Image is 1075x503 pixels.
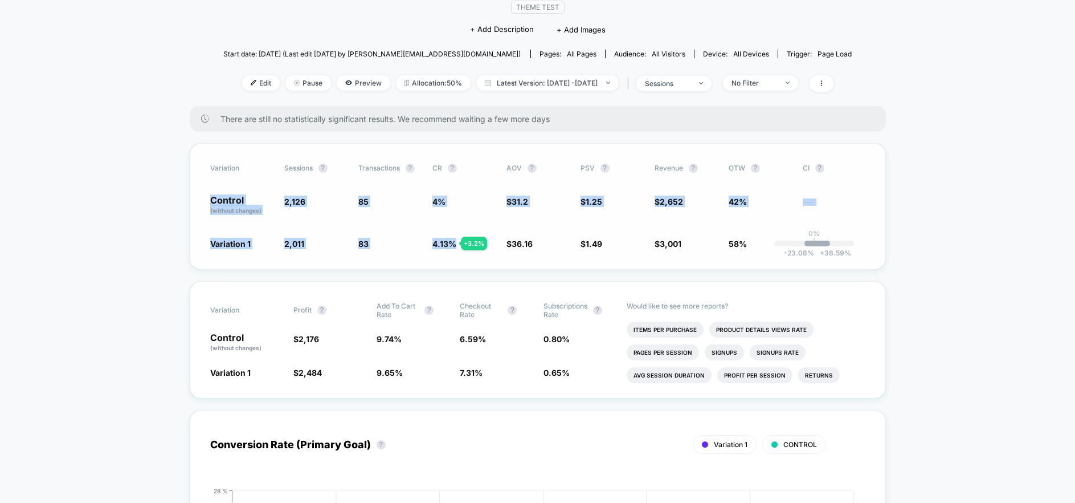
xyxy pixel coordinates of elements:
[528,164,537,173] button: ?
[511,1,565,14] span: Theme Test
[655,164,683,172] span: Revenue
[406,164,415,173] button: ?
[803,198,865,215] span: ---
[803,164,865,173] span: CI
[220,114,863,124] span: There are still no statistically significant results. We recommend waiting a few more days
[432,164,442,172] span: CR
[543,368,570,378] span: 0.65 %
[606,82,610,84] img: end
[210,333,282,352] p: Control
[210,207,261,214] span: (without changes)
[506,197,528,206] span: $
[512,239,533,249] span: 36.16
[476,75,619,91] span: Latest Version: [DATE] - [DATE]
[729,164,791,173] span: OTW
[377,334,402,344] span: 9.74 %
[798,367,840,383] li: Returns
[539,50,596,58] div: Pages:
[581,197,602,206] span: $
[645,79,690,88] div: sessions
[731,79,777,87] div: No Filter
[586,239,602,249] span: 1.49
[242,75,280,91] span: Edit
[714,440,747,449] span: Variation 1
[750,344,806,360] li: Signups Rate
[508,306,517,315] button: ?
[285,75,331,91] span: Pause
[624,75,636,92] span: |
[543,334,570,344] span: 0.80 %
[627,302,865,310] p: Would like to see more reports?
[377,302,419,319] span: Add To Cart Rate
[733,50,769,58] span: all devices
[448,164,457,173] button: ?
[396,75,471,91] span: Allocation: 50%
[293,306,312,314] span: Profit
[581,239,602,249] span: $
[432,239,456,249] span: 4.13 %
[284,197,305,206] span: 2,126
[284,239,304,249] span: 2,011
[751,164,760,173] button: ?
[210,196,273,215] p: Control
[470,24,534,35] span: + Add Description
[210,164,273,173] span: Variation
[377,368,403,378] span: 9.65 %
[600,164,610,173] button: ?
[784,249,814,257] span: -23.08 %
[655,197,683,206] span: $
[627,322,704,338] li: Items Per Purchase
[512,197,528,206] span: 31.2
[614,50,685,58] div: Audience:
[210,302,273,319] span: Variation
[210,368,251,378] span: Variation 1
[317,306,326,315] button: ?
[460,334,486,344] span: 6.59 %
[581,164,595,172] span: PSV
[699,82,703,84] img: end
[694,50,778,58] span: Device:
[223,50,521,58] span: Start date: [DATE] (Last edit [DATE] by [PERSON_NAME][EMAIL_ADDRESS][DOMAIN_NAME])
[783,440,817,449] span: CONTROL
[787,50,852,58] div: Trigger:
[543,302,587,319] span: Subscriptions Rate
[705,344,744,360] li: Signups
[377,440,386,449] button: ?
[652,50,685,58] span: All Visitors
[655,239,681,249] span: $
[424,306,434,315] button: ?
[729,239,747,249] span: 58%
[586,197,602,206] span: 1.25
[358,197,369,206] span: 85
[627,367,712,383] li: Avg Session Duration
[808,229,820,238] p: 0%
[506,239,533,249] span: $
[485,80,491,86] img: calendar
[251,80,256,86] img: edit
[293,368,322,378] span: $
[404,80,409,86] img: rebalance
[660,197,683,206] span: 2,652
[214,487,228,494] tspan: 28 %
[358,239,369,249] span: 83
[460,368,483,378] span: 7.31 %
[729,197,747,206] span: 42%
[337,75,390,91] span: Preview
[461,237,487,250] div: + 3.2 %
[557,25,606,34] span: + Add Images
[284,164,313,172] span: Sessions
[210,239,251,249] span: Variation 1
[627,344,699,360] li: Pages Per Session
[299,334,319,344] span: 2,176
[460,302,502,319] span: Checkout Rate
[294,80,300,86] img: end
[786,82,790,84] img: end
[567,50,596,58] span: all pages
[813,238,815,246] p: |
[815,164,824,173] button: ?
[814,249,851,257] span: 38.59 %
[660,239,681,249] span: 3,001
[358,164,400,172] span: Transactions
[820,249,824,257] span: +
[299,368,322,378] span: 2,484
